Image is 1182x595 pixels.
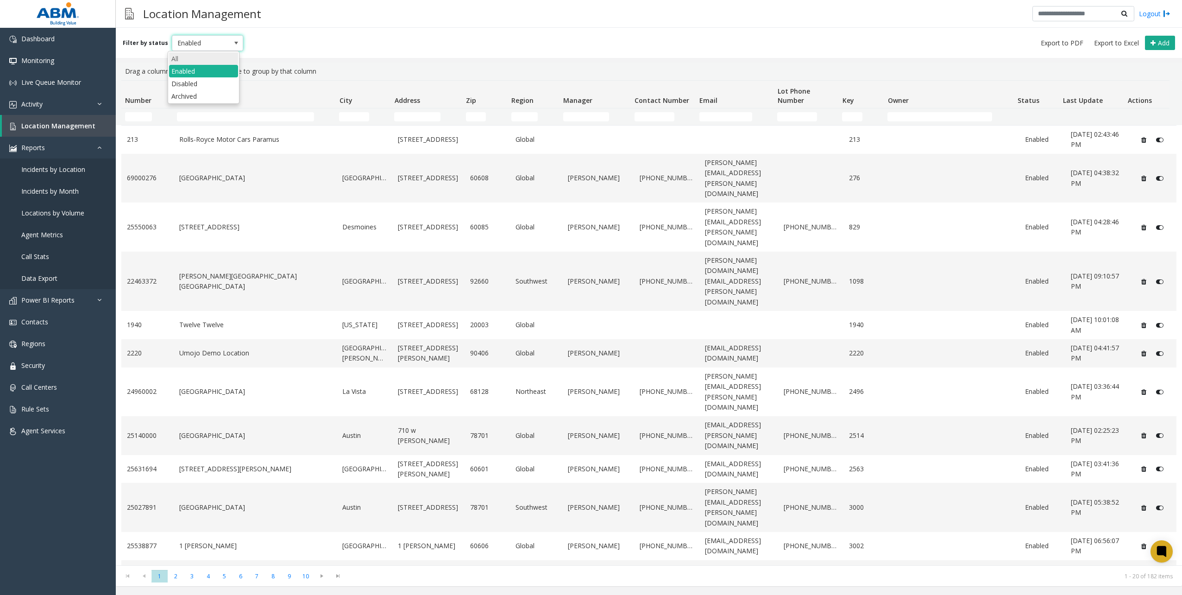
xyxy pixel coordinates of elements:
[9,428,17,435] img: 'icon'
[1071,381,1125,402] a: [DATE] 03:36:44 PM
[470,222,505,232] a: 60085
[568,430,629,441] a: [PERSON_NAME]
[184,570,200,582] span: Page 3
[516,276,557,286] a: Southwest
[398,134,459,145] a: [STREET_ADDRESS]
[1071,315,1125,335] a: [DATE] 10:01:08 AM
[568,348,629,358] a: [PERSON_NAME]
[705,371,772,413] a: [PERSON_NAME][EMAIL_ADDRESS][PERSON_NAME][DOMAIN_NAME]
[21,100,43,108] span: Activity
[1151,133,1168,147] button: Disable
[470,320,505,330] a: 20003
[1059,108,1124,125] td: Last Update Filter
[177,112,314,121] input: Name Filter
[705,487,772,528] a: [PERSON_NAME][EMAIL_ADDRESS][PERSON_NAME][DOMAIN_NAME]
[1145,36,1175,51] button: Add
[1071,459,1119,478] span: [DATE] 03:41:36 PM
[1124,81,1169,108] th: Actions
[127,134,168,145] a: 213
[1136,220,1151,235] button: Delete
[179,386,332,397] a: [GEOGRAPHIC_DATA]
[470,464,505,474] a: 60601
[1071,536,1125,557] a: [DATE] 06:56:07 PM
[696,108,773,125] td: Email Filter
[1071,343,1125,364] a: [DATE] 04:41:57 PM
[1014,81,1059,108] th: Status
[705,255,772,307] a: [PERSON_NAME][DOMAIN_NAME][EMAIL_ADDRESS][PERSON_NAME][DOMAIN_NAME]
[1151,428,1168,443] button: Disable
[784,430,838,441] a: [PHONE_NUMBER]
[281,570,297,582] span: Page 9
[9,36,17,43] img: 'icon'
[777,112,817,121] input: Lot Phone Number Filter
[127,386,168,397] a: 24960002
[516,348,557,358] a: Global
[342,430,387,441] a: Austin
[121,108,173,125] td: Number Filter
[511,96,534,105] span: Region
[705,420,772,451] a: [EMAIL_ADDRESS][PERSON_NAME][DOMAIN_NAME]
[1151,171,1168,186] button: Disable
[849,222,884,232] a: 829
[179,348,332,358] a: Umojo Demo Location
[640,430,694,441] a: [PHONE_NUMBER]
[884,108,1013,125] td: Owner Filter
[516,502,557,513] a: Southwest
[398,541,459,551] a: 1 [PERSON_NAME]
[1071,498,1119,517] span: [DATE] 05:38:52 PM
[1151,318,1168,333] button: Disable
[9,319,17,326] img: 'icon'
[123,39,168,47] label: Filter by status
[1071,271,1125,292] a: [DATE] 09:10:57 PM
[470,430,505,441] a: 78701
[335,108,390,125] td: City Filter
[1025,430,1060,441] a: Enabled
[462,108,508,125] td: Zip Filter
[1071,315,1119,334] span: [DATE] 10:01:08 AM
[1071,426,1119,445] span: [DATE] 02:25:23 PM
[849,386,884,397] a: 2496
[297,570,314,582] span: Page 10
[342,541,387,551] a: [GEOGRAPHIC_DATA]
[784,541,838,551] a: [PHONE_NUMBER]
[466,112,486,121] input: Zip Filter
[216,570,233,582] span: Page 5
[342,343,387,364] a: [GEOGRAPHIC_DATA][PERSON_NAME]
[849,173,884,183] a: 276
[1071,129,1125,150] a: [DATE] 02:43:46 PM
[849,464,884,474] a: 2563
[1071,425,1125,446] a: [DATE] 02:25:23 PM
[352,572,1173,580] kendo-pager-info: 1 - 20 of 182 items
[1136,171,1151,186] button: Delete
[1025,276,1060,286] a: Enabled
[784,386,838,397] a: [PHONE_NUMBER]
[1071,343,1119,362] span: [DATE] 04:41:57 PM
[705,206,772,248] a: [PERSON_NAME][EMAIL_ADDRESS][PERSON_NAME][DOMAIN_NAME]
[1071,130,1119,149] span: [DATE] 02:43:46 PM
[127,430,168,441] a: 25140000
[1014,108,1059,125] td: Status Filter
[127,173,168,183] a: 69000276
[887,112,992,121] input: Owner Filter
[516,386,557,397] a: Northeast
[640,464,694,474] a: [PHONE_NUMBER]
[398,386,459,397] a: [STREET_ADDRESS]
[21,361,45,370] span: Security
[773,108,838,125] td: Lot Phone Number Filter
[705,564,772,595] a: [PERSON_NAME][EMAIL_ADDRESS][DOMAIN_NAME]
[784,276,838,286] a: [PHONE_NUMBER]
[125,96,151,105] span: Number
[1025,386,1060,397] a: Enabled
[784,222,838,232] a: [PHONE_NUMBER]
[21,252,49,261] span: Call Stats
[470,541,505,551] a: 60606
[705,459,772,480] a: [EMAIL_ADDRESS][DOMAIN_NAME]
[179,222,332,232] a: [STREET_ADDRESS]
[1071,217,1125,238] a: [DATE] 04:28:46 PM
[314,570,330,582] span: Go to the next page
[179,464,332,474] a: [STREET_ADDRESS][PERSON_NAME]
[179,320,332,330] a: Twelve Twelve
[516,541,557,551] a: Global
[563,96,592,105] span: Manager
[1158,38,1169,47] span: Add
